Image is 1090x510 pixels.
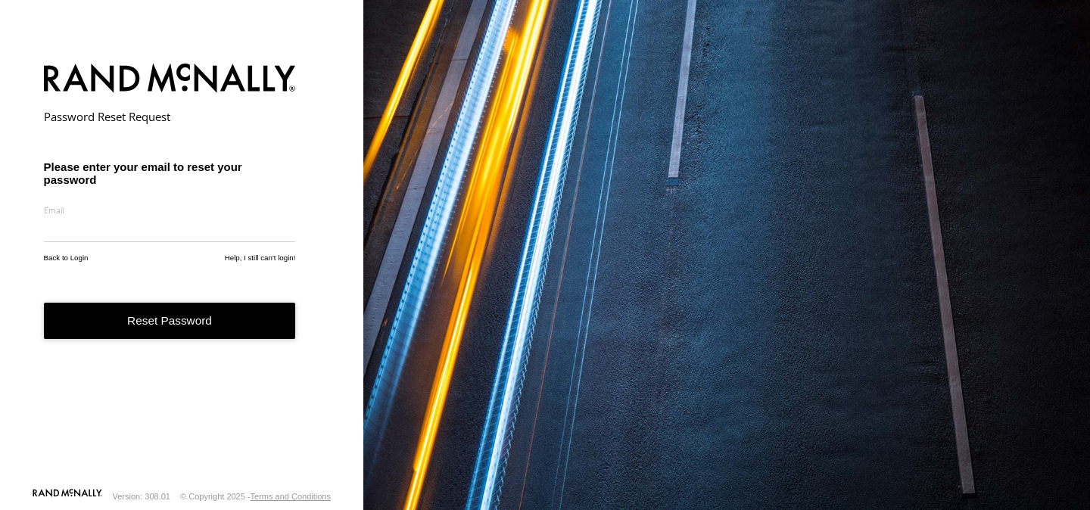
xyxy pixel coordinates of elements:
div: Version: 308.01 [113,492,170,501]
a: Help, I still can't login! [225,253,296,262]
div: © Copyright 2025 - [180,492,331,501]
button: Reset Password [44,303,296,340]
h3: Please enter your email to reset your password [44,160,296,186]
a: Back to Login [44,253,89,262]
img: Rand McNally [44,61,296,99]
a: Visit our Website [33,489,102,504]
a: Terms and Conditions [251,492,331,501]
h2: Password Reset Request [44,109,296,124]
label: Email [44,204,296,216]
